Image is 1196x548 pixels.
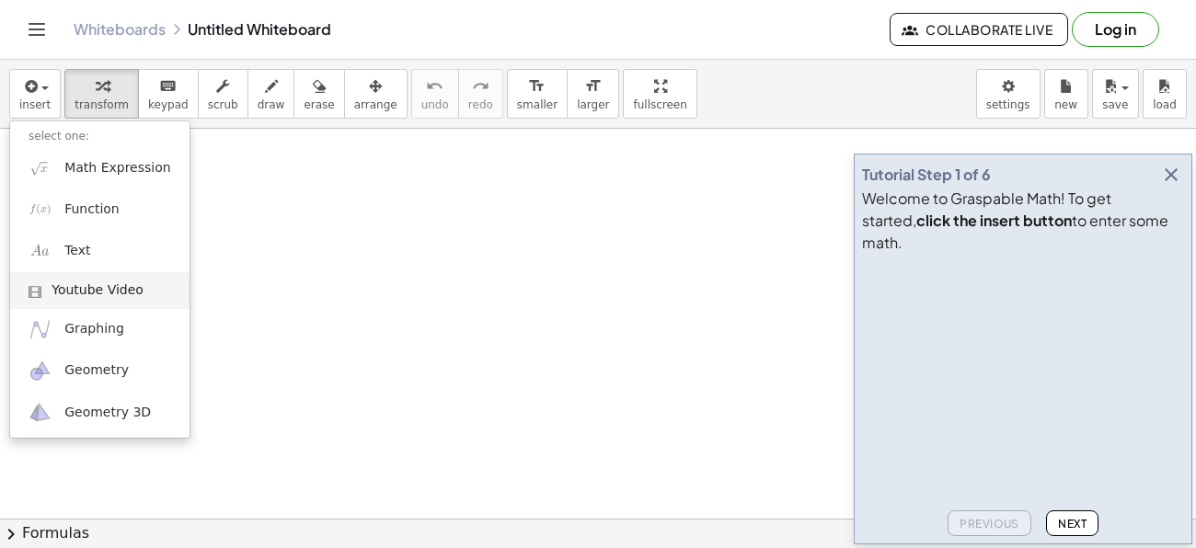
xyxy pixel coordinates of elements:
[633,98,686,111] span: fullscreen
[10,230,190,271] a: Text
[472,75,489,97] i: redo
[22,15,52,44] button: Toggle navigation
[10,392,190,433] a: Geometry 3D
[64,320,124,338] span: Graphing
[1054,98,1077,111] span: new
[29,360,52,382] img: ggb-geometry.svg
[64,361,129,380] span: Geometry
[507,69,568,119] button: format_sizesmaller
[19,98,51,111] span: insert
[623,69,696,119] button: fullscreen
[468,98,493,111] span: redo
[29,401,52,424] img: ggb-3d.svg
[584,75,602,97] i: format_size
[198,69,248,119] button: scrub
[10,272,190,309] a: Youtube Video
[976,69,1041,119] button: settings
[9,69,61,119] button: insert
[10,126,190,147] li: select one:
[29,198,52,221] img: f_x.png
[64,242,90,260] span: Text
[304,98,334,111] span: erase
[1153,98,1177,111] span: load
[1044,69,1088,119] button: new
[528,75,546,97] i: format_size
[426,75,443,97] i: undo
[64,159,170,177] span: Math Expression
[354,98,397,111] span: arrange
[1058,517,1087,531] span: Next
[577,98,609,111] span: larger
[344,69,408,119] button: arrange
[1072,12,1159,47] button: Log in
[916,211,1072,230] b: click the insert button
[517,98,558,111] span: smaller
[29,318,52,341] img: ggb-graphing.svg
[148,98,189,111] span: keypad
[10,309,190,350] a: Graphing
[862,188,1184,254] div: Welcome to Graspable Math! To get started, to enter some math.
[64,404,151,422] span: Geometry 3D
[10,188,190,230] a: Function
[247,69,295,119] button: draw
[1143,69,1187,119] button: load
[567,69,619,119] button: format_sizelarger
[138,69,199,119] button: keyboardkeypad
[905,21,1052,38] span: Collaborate Live
[29,156,52,179] img: sqrt_x.png
[1102,98,1128,111] span: save
[258,98,285,111] span: draw
[208,98,238,111] span: scrub
[159,75,177,97] i: keyboard
[10,147,190,188] a: Math Expression
[10,350,190,392] a: Geometry
[64,69,139,119] button: transform
[1092,69,1139,119] button: save
[986,98,1030,111] span: settings
[890,13,1068,46] button: Collaborate Live
[64,200,120,219] span: Function
[52,281,144,300] span: Youtube Video
[862,164,991,186] div: Tutorial Step 1 of 6
[75,98,129,111] span: transform
[1046,510,1098,536] button: Next
[74,20,166,39] a: Whiteboards
[29,239,52,262] img: Aa.png
[411,69,459,119] button: undoundo
[293,69,344,119] button: erase
[458,69,503,119] button: redoredo
[421,98,449,111] span: undo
